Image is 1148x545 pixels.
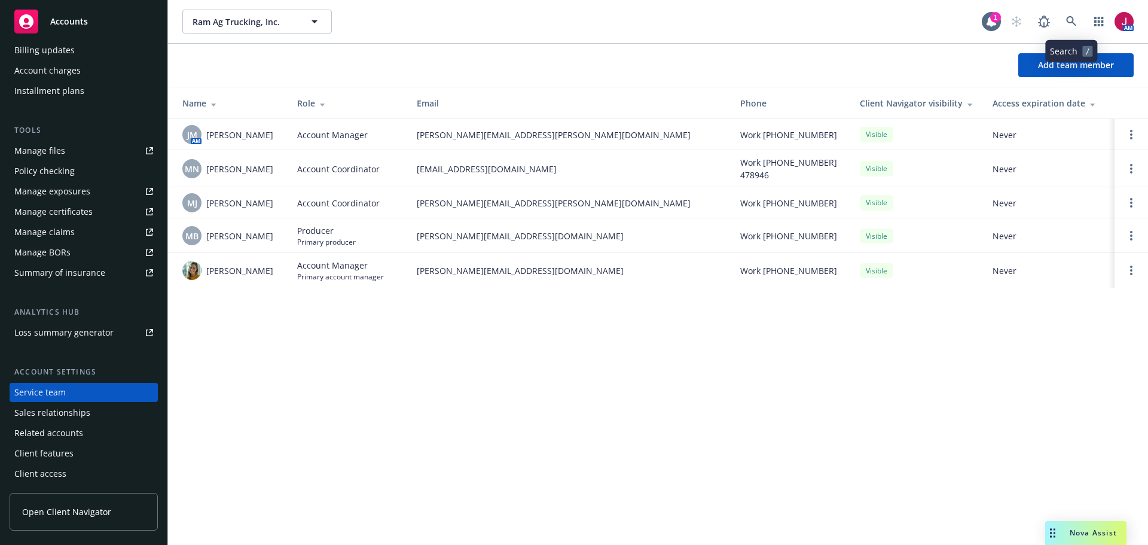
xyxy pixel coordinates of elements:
[14,263,105,282] div: Summary of insurance
[993,264,1105,277] span: Never
[993,230,1105,242] span: Never
[10,41,158,60] a: Billing updates
[206,129,273,141] span: [PERSON_NAME]
[10,444,158,463] a: Client features
[417,230,721,242] span: [PERSON_NAME][EMAIL_ADDRESS][DOMAIN_NAME]
[297,197,380,209] span: Account Coordinator
[417,197,721,209] span: [PERSON_NAME][EMAIL_ADDRESS][PERSON_NAME][DOMAIN_NAME]
[14,383,66,402] div: Service team
[297,237,356,247] span: Primary producer
[1018,53,1134,77] button: Add team member
[740,264,837,277] span: Work [PHONE_NUMBER]
[417,129,721,141] span: [PERSON_NAME][EMAIL_ADDRESS][PERSON_NAME][DOMAIN_NAME]
[185,163,199,175] span: MN
[10,323,158,342] a: Loss summary generator
[993,197,1105,209] span: Never
[14,162,75,181] div: Policy checking
[740,230,837,242] span: Work [PHONE_NUMBER]
[740,197,837,209] span: Work [PHONE_NUMBER]
[10,223,158,242] a: Manage claims
[10,383,158,402] a: Service team
[10,263,158,282] a: Summary of insurance
[185,230,199,242] span: MB
[14,61,81,80] div: Account charges
[206,230,273,242] span: [PERSON_NAME]
[14,141,65,160] div: Manage files
[14,464,66,483] div: Client access
[10,202,158,221] a: Manage certificates
[993,97,1105,109] div: Access expiration date
[182,10,332,34] button: Ram Ag Trucking, Inc.
[10,61,158,80] a: Account charges
[860,229,893,243] div: Visible
[10,366,158,378] div: Account settings
[860,195,893,210] div: Visible
[10,306,158,318] div: Analytics hub
[860,127,893,142] div: Visible
[1115,12,1134,31] img: photo
[10,162,158,181] a: Policy checking
[182,97,278,109] div: Name
[297,224,356,237] span: Producer
[1045,521,1060,545] div: Drag to move
[187,129,197,141] span: JM
[14,223,75,242] div: Manage claims
[14,323,114,342] div: Loss summary generator
[1004,10,1028,34] a: Start snowing
[993,163,1105,175] span: Never
[1038,59,1114,71] span: Add team member
[1124,196,1138,210] a: Open options
[193,16,296,28] span: Ram Ag Trucking, Inc.
[10,5,158,38] a: Accounts
[1032,10,1056,34] a: Report a Bug
[417,97,721,109] div: Email
[10,243,158,262] a: Manage BORs
[10,403,158,422] a: Sales relationships
[187,197,197,209] span: MJ
[14,424,83,443] div: Related accounts
[14,243,71,262] div: Manage BORs
[14,444,74,463] div: Client features
[1124,127,1138,142] a: Open options
[50,17,88,26] span: Accounts
[14,81,84,101] div: Installment plans
[993,129,1105,141] span: Never
[297,259,384,272] span: Account Manager
[10,124,158,136] div: Tools
[990,12,1001,23] div: 1
[417,163,721,175] span: [EMAIL_ADDRESS][DOMAIN_NAME]
[1124,263,1138,278] a: Open options
[860,97,973,109] div: Client Navigator visibility
[206,264,273,277] span: [PERSON_NAME]
[182,261,201,280] img: photo
[10,182,158,201] a: Manage exposures
[297,97,398,109] div: Role
[10,424,158,443] a: Related accounts
[10,141,158,160] a: Manage files
[297,163,380,175] span: Account Coordinator
[1124,162,1138,176] a: Open options
[860,263,893,278] div: Visible
[14,41,75,60] div: Billing updates
[14,202,93,221] div: Manage certificates
[1070,528,1117,538] span: Nova Assist
[1045,521,1126,545] button: Nova Assist
[1060,10,1083,34] a: Search
[297,129,368,141] span: Account Manager
[10,464,158,483] a: Client access
[860,161,893,176] div: Visible
[417,264,721,277] span: [PERSON_NAME][EMAIL_ADDRESS][DOMAIN_NAME]
[740,129,837,141] span: Work [PHONE_NUMBER]
[14,182,90,201] div: Manage exposures
[740,97,841,109] div: Phone
[14,403,90,422] div: Sales relationships
[22,506,111,518] span: Open Client Navigator
[1124,229,1138,243] a: Open options
[206,197,273,209] span: [PERSON_NAME]
[1087,10,1111,34] a: Switch app
[740,156,841,181] span: Work [PHONE_NUMBER] 478946
[10,81,158,101] a: Installment plans
[297,272,384,282] span: Primary account manager
[206,163,273,175] span: [PERSON_NAME]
